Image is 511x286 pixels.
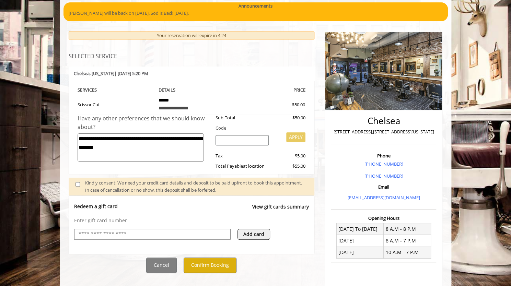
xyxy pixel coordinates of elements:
[252,203,309,217] a: View gift cards summary
[274,163,305,170] div: $55.00
[333,116,434,126] h2: Chelsea
[243,163,265,169] span: at location
[333,153,434,158] h3: Phone
[94,87,97,93] span: S
[274,114,305,121] div: $50.00
[336,247,384,258] td: [DATE]
[333,128,434,135] p: [STREET_ADDRESS],[STREET_ADDRESS][US_STATE]
[146,258,177,273] button: Cancel
[333,184,434,189] h3: Email
[230,86,306,94] th: PRICE
[336,235,384,247] td: [DATE]
[69,32,315,39] div: Your reservation will expire in 4:24
[74,217,309,224] p: Enter gift card number
[78,94,154,114] td: Scissor Cut
[90,70,114,76] span: , [US_STATE]
[85,179,307,194] div: Kindly consent: We need your credit card details and deposit to be paid upfront to book this appo...
[237,229,270,240] button: Add card
[74,70,148,76] b: Chelsea | [DATE] 5:20 PM
[274,152,305,159] div: $5.00
[74,203,118,210] p: Redeem a gift card
[78,114,211,132] div: Have any other preferences that we should know about?
[384,235,431,247] td: 8 A.M - 7 P.M
[331,216,436,221] h3: Opening Hours
[184,258,236,273] button: Confirm Booking
[267,101,305,108] div: $50.00
[69,10,443,17] p: [PERSON_NAME] will be back on [DATE]. Sod is Back [DATE].
[210,152,274,159] div: Tax
[239,2,272,10] b: Announcements
[347,194,420,201] a: [EMAIL_ADDRESS][DOMAIN_NAME]
[210,163,274,170] div: Total Payable
[364,173,403,179] a: [PHONE_NUMBER]
[210,124,305,132] div: Code
[69,53,315,60] h3: SELECTED SERVICE
[336,223,384,235] td: [DATE] To [DATE]
[78,86,154,94] th: SERVICE
[286,132,305,142] button: APPLY
[384,247,431,258] td: 10 A.M - 7 P.M
[153,86,230,94] th: DETAILS
[384,223,431,235] td: 8 A.M - 8 P.M
[364,161,403,167] a: [PHONE_NUMBER]
[210,114,274,121] div: Sub-Total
